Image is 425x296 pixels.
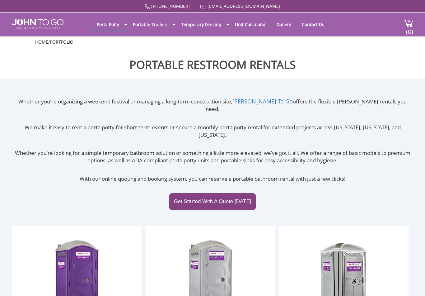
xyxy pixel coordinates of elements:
[12,124,413,139] p: We make it easy to rent a porta potty for short-term events or secure a monthly porta potty renta...
[297,18,329,31] a: Contact Us
[92,18,124,31] a: Porta Potty
[176,18,226,31] a: Temporary Fencing
[200,5,206,9] img: Mail
[145,4,150,9] img: Call
[404,19,413,27] img: cart a
[272,18,296,31] a: Gallery
[128,18,172,31] a: Portable Trailers
[35,39,48,45] a: Home
[12,19,63,29] img: JOHN to go
[169,193,256,210] a: Get Started With A Quote [DATE]
[230,18,271,31] a: Unit Calculator
[151,3,190,9] a: [PHONE_NUMBER]
[12,149,413,165] p: Whether you’re looking for a simple temporary bathroom solution or something a little more elevat...
[12,175,413,183] p: With our online quoting and booking system, you can reserve a portable bathroom rental with just ...
[232,98,293,105] a: [PERSON_NAME] To Go
[12,98,413,113] p: Whether you're organizing a weekend festival or managing a long-term construction site, offers th...
[50,39,73,45] a: Portfolio
[208,3,280,9] a: [EMAIL_ADDRESS][DOMAIN_NAME]
[406,22,413,36] span: (0)
[400,271,425,296] button: Live Chat
[35,39,390,45] ul: /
